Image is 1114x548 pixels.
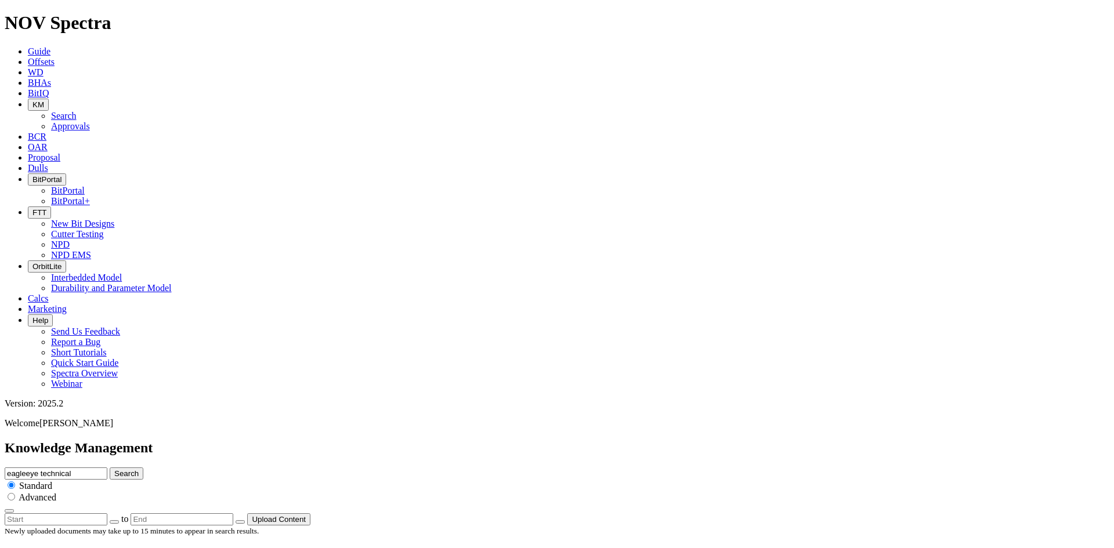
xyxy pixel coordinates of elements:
[51,250,91,260] a: NPD EMS
[51,283,172,293] a: Durability and Parameter Model
[5,527,259,535] small: Newly uploaded documents may take up to 15 minutes to appear in search results.
[19,492,56,502] span: Advanced
[51,347,107,357] a: Short Tutorials
[28,314,53,326] button: Help
[28,132,46,141] a: BCR
[32,208,46,217] span: FTT
[28,99,49,111] button: KM
[5,398,1109,409] div: Version: 2025.2
[32,262,62,271] span: OrbitLite
[32,316,48,325] span: Help
[51,219,114,228] a: New Bit Designs
[5,513,107,525] input: Start
[51,239,70,249] a: NPD
[51,186,85,195] a: BitPortal
[28,78,51,88] a: BHAs
[5,467,107,480] input: e.g. Smoothsteer Record
[51,111,77,121] a: Search
[5,12,1109,34] h1: NOV Spectra
[28,88,49,98] a: BitIQ
[51,229,104,239] a: Cutter Testing
[51,273,122,282] a: Interbedded Model
[28,46,50,56] a: Guide
[51,337,100,347] a: Report a Bug
[28,153,60,162] a: Proposal
[5,418,1109,429] p: Welcome
[51,196,90,206] a: BitPortal+
[28,293,49,303] a: Calcs
[51,379,82,389] a: Webinar
[28,67,44,77] a: WD
[28,173,66,186] button: BitPortal
[51,368,118,378] a: Spectra Overview
[28,163,48,173] a: Dulls
[28,260,66,273] button: OrbitLite
[39,418,113,428] span: [PERSON_NAME]
[28,142,48,152] a: OAR
[110,467,143,480] button: Search
[121,514,128,524] span: to
[19,481,52,491] span: Standard
[51,326,120,336] a: Send Us Feedback
[32,100,44,109] span: KM
[32,175,62,184] span: BitPortal
[5,440,1109,456] h2: Knowledge Management
[51,358,118,368] a: Quick Start Guide
[28,57,55,67] a: Offsets
[51,121,90,131] a: Approvals
[28,304,67,314] a: Marketing
[131,513,233,525] input: End
[28,206,51,219] button: FTT
[247,513,310,525] button: Upload Content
